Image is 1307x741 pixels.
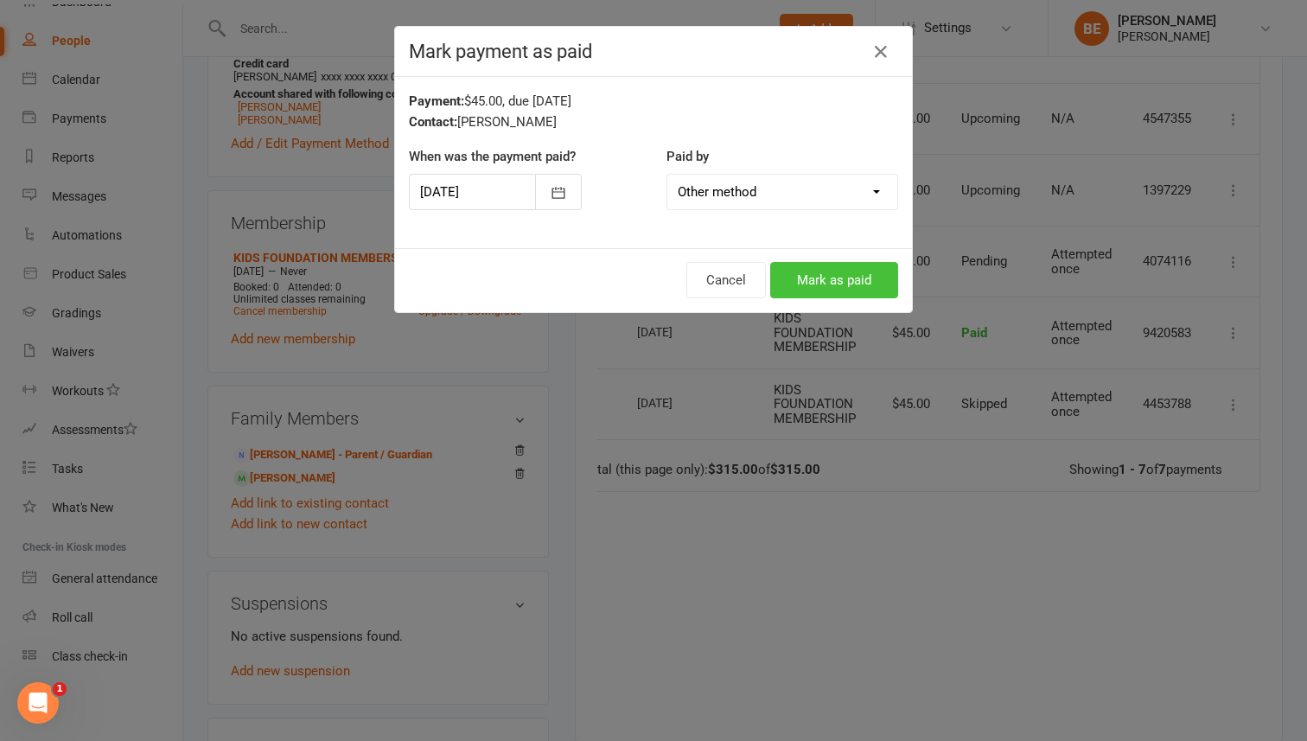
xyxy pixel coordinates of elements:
[17,682,59,724] iframe: Intercom live chat
[686,262,766,298] button: Cancel
[409,146,576,167] label: When was the payment paid?
[53,682,67,696] span: 1
[409,112,898,132] div: [PERSON_NAME]
[867,38,895,66] button: Close
[666,146,709,167] label: Paid by
[409,114,457,130] strong: Contact:
[409,93,464,109] strong: Payment:
[770,262,898,298] button: Mark as paid
[409,91,898,112] div: $45.00, due [DATE]
[409,41,898,62] h4: Mark payment as paid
